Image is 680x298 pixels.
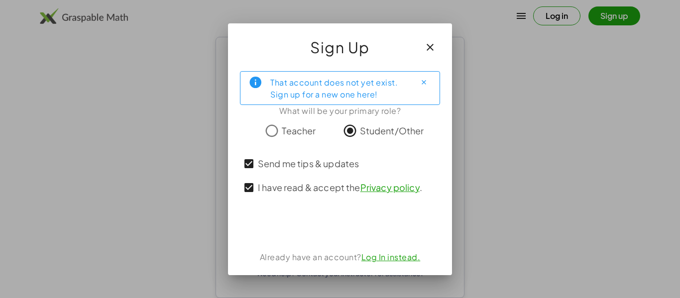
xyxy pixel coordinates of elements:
[240,105,440,117] div: What will be your primary role?
[361,252,421,262] a: Log In instead.
[270,76,408,100] div: That account does not yet exist. Sign up for a new one here!
[258,181,422,194] span: I have read & accept the .
[360,182,420,193] a: Privacy policy
[240,251,440,263] div: Already have an account?
[282,124,316,137] span: Teacher
[258,157,359,170] span: Send me tips & updates
[285,214,395,236] iframe: Sign in with Google Button
[360,124,424,137] span: Student/Other
[416,75,432,91] button: Close
[310,35,370,59] span: Sign Up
